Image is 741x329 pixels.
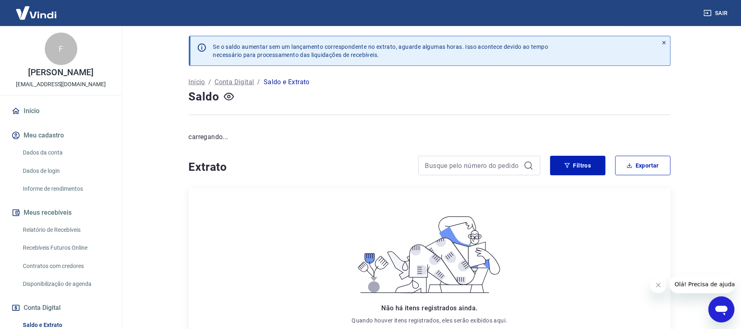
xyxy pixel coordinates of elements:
[615,156,671,175] button: Exportar
[16,80,106,89] p: [EMAIL_ADDRESS][DOMAIN_NAME]
[670,275,734,293] iframe: Mensagem da empresa
[20,258,112,275] a: Contratos com credores
[650,277,667,293] iframe: Fechar mensagem
[20,276,112,292] a: Disponibilização de agenda
[20,144,112,161] a: Dados da conta
[10,204,112,222] button: Meus recebíveis
[20,163,112,179] a: Dados de login
[20,222,112,238] a: Relatório de Recebíveis
[5,6,68,12] span: Olá! Precisa de ajuda?
[189,89,219,105] h4: Saldo
[28,68,93,77] p: [PERSON_NAME]
[214,77,254,87] a: Conta Digital
[213,43,549,59] p: Se o saldo aumentar sem um lançamento correspondente no extrato, aguarde algumas horas. Isso acon...
[189,159,409,175] h4: Extrato
[352,316,507,325] p: Quando houver itens registrados, eles serão exibidos aqui.
[708,296,734,322] iframe: Botão para abrir a janela de mensagens
[10,0,63,25] img: Vindi
[258,77,260,87] p: /
[20,181,112,197] a: Informe de rendimentos
[10,102,112,120] a: Início
[702,6,731,21] button: Sair
[264,77,310,87] p: Saldo e Extrato
[10,126,112,144] button: Meu cadastro
[189,132,671,142] p: carregando...
[10,299,112,317] button: Conta Digital
[550,156,605,175] button: Filtros
[20,240,112,256] a: Recebíveis Futuros Online
[45,33,77,65] div: F
[381,304,477,312] span: Não há itens registrados ainda.
[189,77,205,87] a: Início
[208,77,211,87] p: /
[425,159,520,172] input: Busque pelo número do pedido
